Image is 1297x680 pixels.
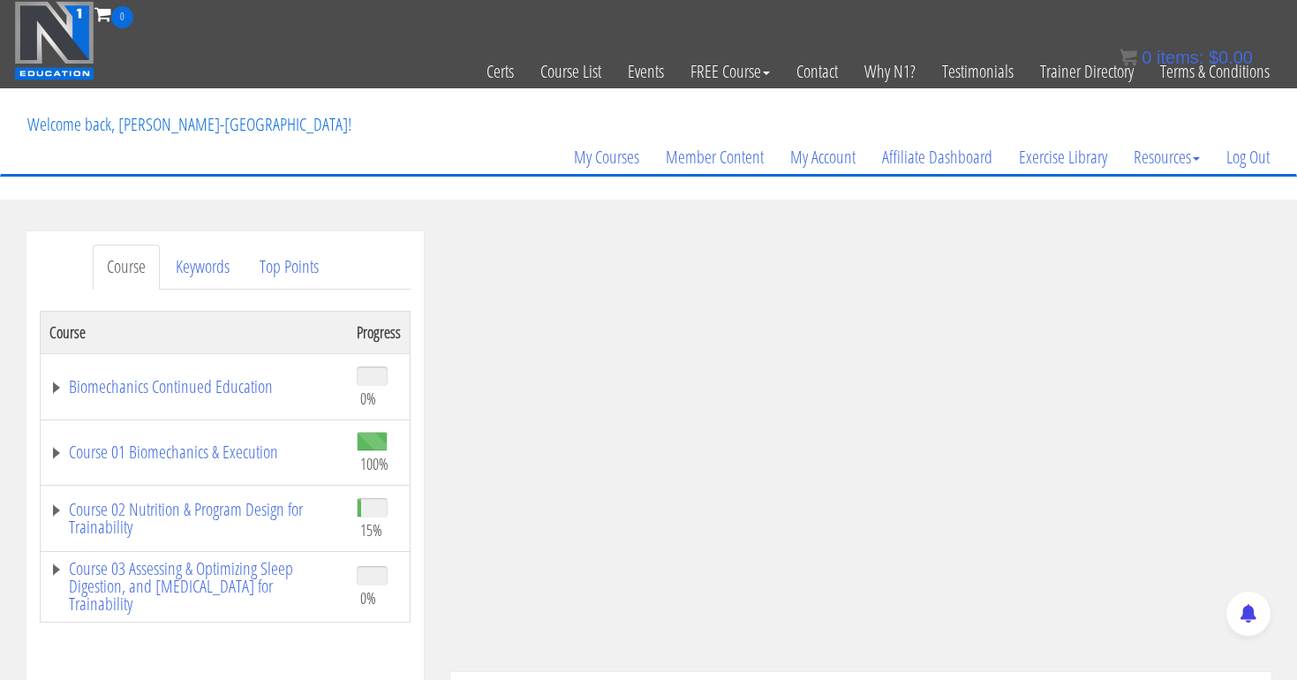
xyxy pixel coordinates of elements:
a: My Courses [561,115,652,200]
a: Keywords [162,245,244,290]
a: Terms & Conditions [1147,28,1283,115]
a: Affiliate Dashboard [869,115,1006,200]
a: 0 items: $0.00 [1120,48,1253,67]
span: 0 [1142,48,1151,67]
a: Top Points [245,245,333,290]
bdi: 0.00 [1209,48,1253,67]
a: Course List [527,28,615,115]
a: My Account [777,115,869,200]
a: Resources [1120,115,1213,200]
span: 15% [360,520,382,540]
span: 0% [360,389,376,408]
a: Certs [473,28,527,115]
a: 0 [94,2,133,26]
a: FREE Course [677,28,783,115]
a: Trainer Directory [1027,28,1147,115]
a: Course 03 Assessing & Optimizing Sleep Digestion, and [MEDICAL_DATA] for Trainability [49,560,339,613]
a: Why N1? [851,28,929,115]
span: 0 [111,6,133,28]
a: Exercise Library [1006,115,1120,200]
span: 0% [360,588,376,608]
a: Course 01 Biomechanics & Execution [49,443,339,461]
span: 100% [360,454,388,473]
th: Progress [348,311,411,353]
a: Course 02 Nutrition & Program Design for Trainability [49,501,339,536]
span: $ [1209,48,1218,67]
img: n1-education [14,1,94,80]
span: items: [1157,48,1203,67]
th: Course [40,311,348,353]
img: icon11.png [1120,49,1137,66]
a: Contact [783,28,851,115]
a: Events [615,28,677,115]
a: Member Content [652,115,777,200]
a: Biomechanics Continued Education [49,378,339,396]
a: Course [93,245,160,290]
a: Log Out [1213,115,1283,200]
p: Welcome back, [PERSON_NAME]-[GEOGRAPHIC_DATA]! [14,89,365,160]
a: Testimonials [929,28,1027,115]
